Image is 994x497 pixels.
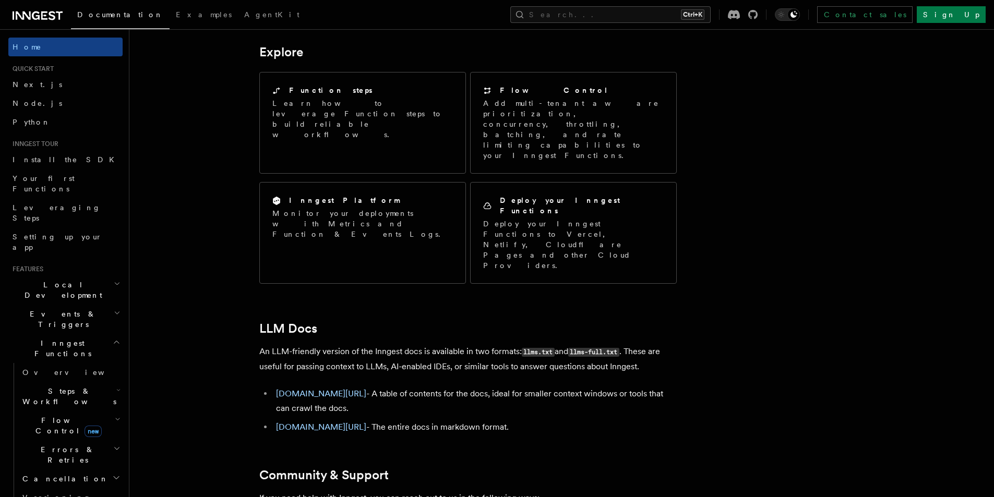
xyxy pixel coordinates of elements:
[13,155,121,164] span: Install the SDK
[568,348,619,357] code: llms-full.txt
[85,426,102,437] span: new
[259,321,317,336] a: LLM Docs
[13,42,42,52] span: Home
[817,6,913,23] a: Contact sales
[170,3,238,28] a: Examples
[8,275,123,305] button: Local Development
[8,38,123,56] a: Home
[917,6,986,23] a: Sign Up
[8,227,123,257] a: Setting up your app
[8,94,123,113] a: Node.js
[18,382,123,411] button: Steps & Workflows
[8,305,123,334] button: Events & Triggers
[8,280,114,300] span: Local Development
[8,65,54,73] span: Quick start
[8,140,58,148] span: Inngest tour
[289,85,373,95] h2: Function steps
[13,233,102,251] span: Setting up your app
[71,3,170,29] a: Documentation
[276,422,366,432] a: [DOMAIN_NAME][URL]
[273,386,677,416] li: - A table of contents for the docs, ideal for smaller context windows or tools that can crawl the...
[500,85,608,95] h2: Flow Control
[259,344,677,374] p: An LLM-friendly version of the Inngest docs is available in two formats: and . These are useful f...
[500,195,664,216] h2: Deploy your Inngest Functions
[18,440,123,469] button: Errors & Retries
[8,75,123,94] a: Next.js
[259,182,466,284] a: Inngest PlatformMonitor your deployments with Metrics and Function & Events Logs.
[272,208,453,239] p: Monitor your deployments with Metrics and Function & Events Logs.
[8,169,123,198] a: Your first Functions
[18,411,123,440] button: Flow Controlnew
[13,80,62,89] span: Next.js
[259,72,466,174] a: Function stepsLearn how to leverage Function steps to build reliable workflows.
[259,45,303,59] a: Explore
[259,468,389,482] a: Community & Support
[18,474,109,484] span: Cancellation
[8,150,123,169] a: Install the SDK
[8,113,123,131] a: Python
[77,10,163,19] span: Documentation
[18,363,123,382] a: Overview
[176,10,232,19] span: Examples
[8,334,123,363] button: Inngest Functions
[681,9,704,20] kbd: Ctrl+K
[276,389,366,398] a: [DOMAIN_NAME][URL]
[18,386,116,407] span: Steps & Workflows
[483,98,664,161] p: Add multi-tenant aware prioritization, concurrency, throttling, batching, and rate limiting capab...
[8,265,43,273] span: Features
[510,6,711,23] button: Search...Ctrl+K
[8,309,114,330] span: Events & Triggers
[289,195,400,205] h2: Inngest Platform
[470,72,677,174] a: Flow ControlAdd multi-tenant aware prioritization, concurrency, throttling, batching, and rate li...
[13,174,75,193] span: Your first Functions
[18,415,115,436] span: Flow Control
[18,444,113,465] span: Errors & Retries
[22,368,130,377] span: Overview
[522,348,555,357] code: llms.txt
[18,469,123,488] button: Cancellation
[8,198,123,227] a: Leveraging Steps
[483,219,664,271] p: Deploy your Inngest Functions to Vercel, Netlify, Cloudflare Pages and other Cloud Providers.
[775,8,800,21] button: Toggle dark mode
[238,3,306,28] a: AgentKit
[13,203,101,222] span: Leveraging Steps
[273,420,677,434] li: - The entire docs in markdown format.
[272,98,453,140] p: Learn how to leverage Function steps to build reliable workflows.
[13,99,62,107] span: Node.js
[8,338,113,359] span: Inngest Functions
[13,118,51,126] span: Python
[244,10,300,19] span: AgentKit
[470,182,677,284] a: Deploy your Inngest FunctionsDeploy your Inngest Functions to Vercel, Netlify, Cloudflare Pages a...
